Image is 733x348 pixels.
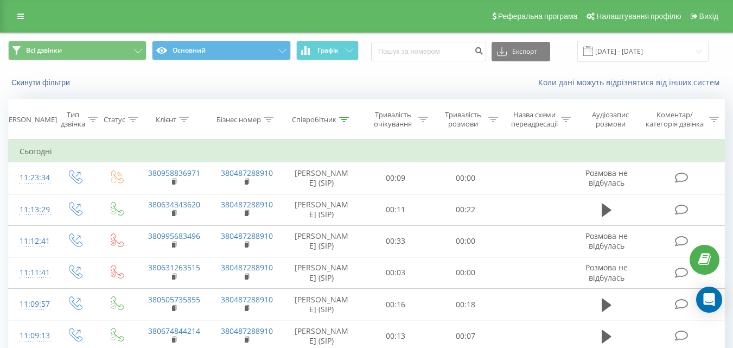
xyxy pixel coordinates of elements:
[20,199,42,220] div: 11:13:29
[283,162,361,194] td: [PERSON_NAME] (SIP)
[296,41,359,60] button: Графік
[585,231,628,251] span: Розмова не відбулась
[221,199,273,210] a: 380487288910
[431,257,501,288] td: 00:00
[361,162,431,194] td: 00:09
[148,262,200,273] a: 380631263515
[585,262,628,282] span: Розмова не відбулась
[8,78,75,87] button: Скинути фільтри
[9,141,725,162] td: Сьогодні
[148,294,200,305] a: 380505735855
[104,115,125,124] div: Статус
[148,231,200,241] a: 380995683496
[283,194,361,225] td: [PERSON_NAME] (SIP)
[317,47,339,54] span: Графік
[699,12,718,21] span: Вихід
[361,194,431,225] td: 00:11
[431,289,501,320] td: 00:18
[696,287,722,313] div: Open Intercom Messenger
[292,115,336,124] div: Співробітник
[148,326,200,336] a: 380674844214
[361,257,431,288] td: 00:03
[221,294,273,305] a: 380487288910
[538,77,725,87] a: Коли дані можуть відрізнятися вiд інших систем
[2,115,57,124] div: [PERSON_NAME]
[61,110,85,129] div: Тип дзвінка
[221,231,273,241] a: 380487288910
[20,167,42,188] div: 11:23:34
[156,115,176,124] div: Клієнт
[431,162,501,194] td: 00:00
[20,262,42,283] div: 11:11:41
[511,110,558,129] div: Назва схеми переадресації
[20,231,42,252] div: 11:12:41
[216,115,261,124] div: Бізнес номер
[585,168,628,188] span: Розмова не відбулась
[431,194,501,225] td: 00:22
[283,225,361,257] td: [PERSON_NAME] (SIP)
[148,168,200,178] a: 380958836971
[441,110,486,129] div: Тривалість розмови
[361,225,431,257] td: 00:33
[20,325,42,346] div: 11:09:13
[283,257,361,288] td: [PERSON_NAME] (SIP)
[431,225,501,257] td: 00:00
[26,46,62,55] span: Всі дзвінки
[371,42,486,61] input: Пошук за номером
[596,12,681,21] span: Налаштування профілю
[8,41,146,60] button: Всі дзвінки
[643,110,706,129] div: Коментар/категорія дзвінка
[283,289,361,320] td: [PERSON_NAME] (SIP)
[221,326,273,336] a: 380487288910
[371,110,416,129] div: Тривалість очікування
[361,289,431,320] td: 00:16
[152,41,290,60] button: Основний
[498,12,578,21] span: Реферальна програма
[221,168,273,178] a: 380487288910
[20,294,42,315] div: 11:09:57
[583,110,638,129] div: Аудіозапис розмови
[492,42,550,61] button: Експорт
[221,262,273,273] a: 380487288910
[148,199,200,210] a: 380634343620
